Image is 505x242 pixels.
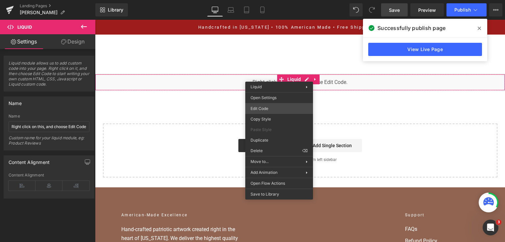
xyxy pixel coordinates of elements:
[26,192,151,199] h2: American-Made Excellence
[251,180,308,186] span: Open Flow Actions
[251,95,308,101] span: Open Settings
[108,7,123,13] span: Library
[310,192,384,199] h2: Support
[9,156,50,165] div: Content Alignment
[9,97,22,106] div: Name
[368,43,482,56] a: View Live Page
[49,34,97,49] a: Design
[9,61,89,91] span: Liquid module allows us to add custom code into your page. Right click on it, and then choose Edi...
[483,220,498,235] iframe: Intercom live chat
[254,3,270,16] a: Mobile
[95,3,128,16] a: New Library
[216,55,225,65] a: Expand / Collapse
[20,10,58,15] span: [PERSON_NAME]
[223,3,239,16] a: Laptop
[191,55,208,65] span: Liquid
[9,173,89,177] div: Content Alignment
[251,148,302,154] span: Delete
[446,3,487,16] button: Publish
[389,7,400,13] span: Save
[251,137,308,143] span: Duplicate
[26,205,151,231] p: Hand-crafted patriotic artwork created right in the heart of [US_STATE]. We deliver the highest q...
[143,119,203,132] a: Explore Blocks
[489,3,502,16] button: More
[365,3,378,16] button: Redo
[103,5,307,10] a: Handcrafted in [US_STATE] • 100% American Made • Free Shipping Over $100
[349,3,363,16] button: Undo
[418,7,436,13] span: Preview
[17,24,32,30] span: Liquid
[208,119,267,132] a: Add Single Section
[239,3,254,16] a: Tablet
[496,220,501,225] span: 3
[310,205,384,213] a: FAQs
[207,3,223,16] a: Desktop
[9,135,89,150] div: Custom name for your liquid module, eg: Product Reviews
[302,148,308,154] span: ⌫
[9,114,89,119] div: Name
[251,191,308,197] span: Save to Library
[18,138,392,142] p: or Drag & Drop elements from left sidebar
[251,106,308,112] span: Edit Code
[454,7,471,13] span: Publish
[251,84,262,89] span: Liquid
[251,127,308,133] span: Paste Style
[251,116,308,122] span: Copy Style
[251,170,306,175] span: Add Animation
[20,3,95,9] a: Landing Pages
[310,217,384,225] a: Refund Policy
[410,3,444,16] a: Preview
[251,159,306,165] span: Move to...
[377,24,445,32] span: Successfully publish page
